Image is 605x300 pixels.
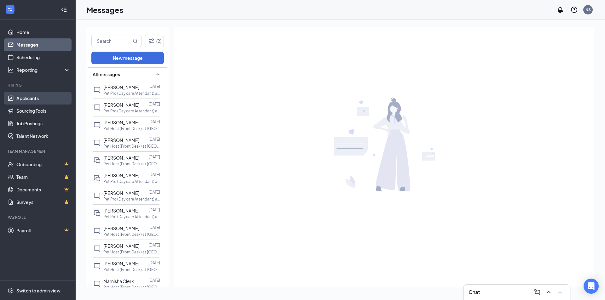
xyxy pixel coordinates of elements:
span: [PERSON_NAME] [103,208,139,213]
svg: Settings [8,287,14,294]
button: ChevronUp [544,287,554,297]
p: [DATE] [148,154,160,160]
a: DocumentsCrown [16,183,70,196]
svg: Filter [147,37,155,45]
svg: WorkstreamLogo [7,6,13,13]
span: [PERSON_NAME] [103,155,139,161]
svg: QuestionInfo [570,6,578,14]
span: [PERSON_NAME] [103,243,139,249]
span: [PERSON_NAME] [103,84,139,90]
p: Pet Host (Front Desk) at [GEOGRAPHIC_DATA][PERSON_NAME] [103,161,160,167]
svg: Analysis [8,67,14,73]
svg: ComposeMessage [533,288,541,296]
a: Sourcing Tools [16,105,70,117]
button: Filter (2) [145,35,164,47]
svg: MagnifyingGlass [133,38,138,43]
h3: Chat [469,289,480,296]
span: [PERSON_NAME] [103,137,139,143]
p: [DATE] [148,225,160,230]
div: NS [585,7,591,12]
input: Search [92,35,131,47]
p: Pet Host (Front Desk) at [GEOGRAPHIC_DATA][PERSON_NAME] [103,126,160,131]
p: Pet Pro (Day care Attendant) at [GEOGRAPHIC_DATA][PERSON_NAME] [103,91,160,96]
h1: Messages [86,4,123,15]
p: Pet Host (Front Desk) at [GEOGRAPHIC_DATA][PERSON_NAME] [103,232,160,237]
div: Hiring [8,82,69,88]
svg: DoubleChat [93,174,101,182]
span: [PERSON_NAME] [103,120,139,125]
p: Pet Pro (Day care Attendant) at [GEOGRAPHIC_DATA][PERSON_NAME] [103,179,160,184]
a: Applicants [16,92,70,105]
svg: ChatInactive [93,86,101,94]
svg: ChatInactive [93,280,101,288]
p: Pet Pro (Day care Attendant) at [GEOGRAPHIC_DATA][PERSON_NAME] [103,214,160,219]
a: PayrollCrown [16,224,70,237]
span: All messages [93,71,120,77]
p: [DATE] [148,101,160,107]
p: [DATE] [148,137,160,142]
svg: ChatInactive [93,139,101,147]
svg: ChatInactive [93,263,101,270]
svg: Minimize [556,288,564,296]
svg: ChatInactive [93,122,101,129]
span: [PERSON_NAME] [103,173,139,178]
a: Home [16,26,70,38]
div: Reporting [16,67,71,73]
a: Talent Network [16,130,70,142]
p: [DATE] [148,84,160,89]
a: SurveysCrown [16,196,70,208]
svg: DoubleChat [93,157,101,164]
svg: ChevronUp [545,288,552,296]
svg: ChatInactive [93,104,101,111]
a: Job Postings [16,117,70,130]
svg: DoubleChat [93,210,101,217]
div: Team Management [8,149,69,154]
p: Pet Host (Front Desk) at [GEOGRAPHIC_DATA][PERSON_NAME] [103,267,160,272]
span: [PERSON_NAME] [103,225,139,231]
p: Pet Host (Front Desk) at [GEOGRAPHIC_DATA][PERSON_NAME] [103,285,160,290]
button: ComposeMessage [532,287,542,297]
p: Pet Pro (Day care Attendant) at [GEOGRAPHIC_DATA][PERSON_NAME] [103,108,160,114]
p: [DATE] [148,119,160,124]
svg: SmallChevronUp [154,71,162,78]
p: [DATE] [148,190,160,195]
div: Switch to admin view [16,287,60,294]
p: [DATE] [148,207,160,212]
button: New message [91,52,164,64]
svg: ChatInactive [93,227,101,235]
a: Scheduling [16,51,70,64]
div: Open Intercom Messenger [584,279,599,294]
a: TeamCrown [16,171,70,183]
svg: Collapse [61,7,67,13]
p: [DATE] [148,278,160,283]
p: Pet Pro (Day care Attendant) at [GEOGRAPHIC_DATA][PERSON_NAME] [103,196,160,202]
span: Marnisha Clerk [103,278,134,284]
a: OnboardingCrown [16,158,70,171]
p: Pet Host (Front Desk) at [GEOGRAPHIC_DATA][PERSON_NAME] [103,144,160,149]
svg: ChatInactive [93,192,101,200]
p: [DATE] [148,260,160,265]
span: [PERSON_NAME] [103,261,139,266]
svg: Notifications [556,6,564,14]
div: Payroll [8,215,69,220]
p: [DATE] [148,172,160,177]
a: Messages [16,38,70,51]
span: [PERSON_NAME] [103,102,139,108]
p: Pet Host (Front Desk) at [GEOGRAPHIC_DATA][PERSON_NAME] [103,249,160,255]
svg: ChatInactive [93,245,101,252]
span: [PERSON_NAME] [103,190,139,196]
p: [DATE] [148,242,160,248]
button: Minimize [555,287,565,297]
